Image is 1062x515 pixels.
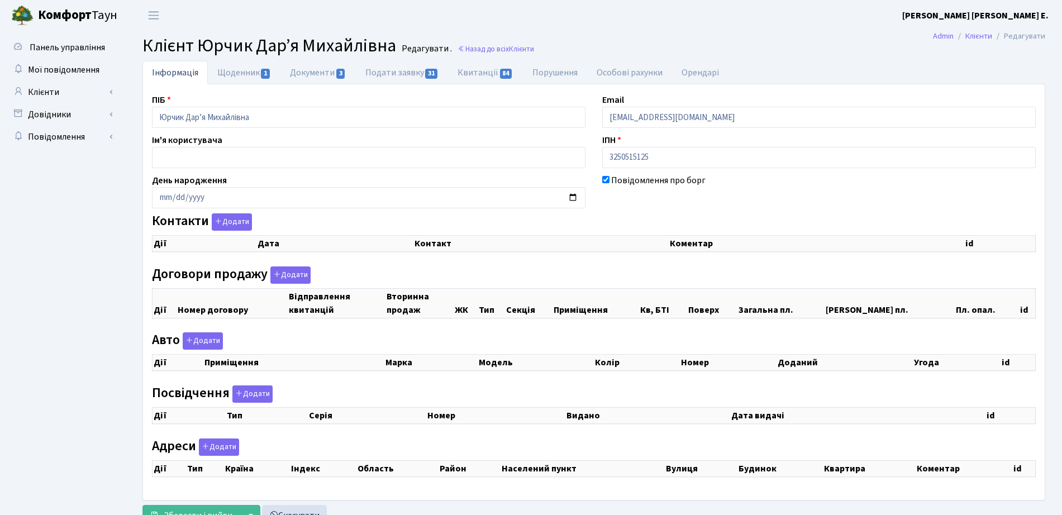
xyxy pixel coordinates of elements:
[385,288,454,318] th: Вторинна продаж
[6,81,117,103] a: Клієнти
[565,407,730,423] th: Видано
[209,212,252,231] a: Додати
[183,332,223,350] button: Авто
[611,174,706,187] label: Повідомлення про борг
[523,61,587,84] a: Порушення
[902,9,1049,22] b: [PERSON_NAME] [PERSON_NAME] Е.
[142,61,208,84] a: Інформація
[180,331,223,350] a: Додати
[955,288,1019,318] th: Пл. опал.
[425,69,437,79] span: 31
[6,59,117,81] a: Мої повідомлення
[199,438,239,456] button: Адреси
[687,288,737,318] th: Поверх
[916,460,1012,476] th: Коментар
[30,41,105,54] span: Панель управління
[152,266,311,284] label: Договори продажу
[737,288,825,318] th: Загальна пл.
[232,385,273,403] button: Посвідчення
[140,6,168,25] button: Переключити навігацію
[280,61,355,84] a: Документи
[985,407,1036,423] th: id
[152,93,171,107] label: ПІБ
[413,236,669,252] th: Контакт
[913,355,1001,371] th: Угода
[336,69,345,79] span: 3
[152,438,239,456] label: Адреси
[933,30,954,42] a: Admin
[777,355,913,371] th: Доданий
[177,288,288,318] th: Номер договору
[587,61,672,84] a: Особові рахунки
[730,407,985,423] th: Дата видачі
[288,288,385,318] th: Відправлення квитанцій
[823,460,916,476] th: Квартира
[6,103,117,126] a: Довідники
[1012,460,1036,476] th: id
[356,61,448,84] a: Подати заявку
[458,44,534,54] a: Назад до всіхКлієнти
[478,355,594,371] th: Модель
[152,213,252,231] label: Контакти
[261,69,270,79] span: 1
[500,69,512,79] span: 84
[224,460,289,476] th: Країна
[964,236,1035,252] th: id
[825,288,955,318] th: [PERSON_NAME] пл.
[737,460,823,476] th: Будинок
[290,460,356,476] th: Індекс
[153,355,203,371] th: Дії
[11,4,34,27] img: logo.png
[152,174,227,187] label: День народження
[153,236,256,252] th: Дії
[448,61,522,84] a: Квитанції
[478,288,505,318] th: Тип
[268,264,311,284] a: Додати
[226,407,308,423] th: Тип
[38,6,92,24] b: Комфорт
[152,133,222,147] label: Ім'я користувача
[6,36,117,59] a: Панель управління
[212,213,252,231] button: Контакти
[672,61,728,84] a: Орендарі
[38,6,117,25] span: Таун
[208,61,280,84] a: Щоденник
[454,288,478,318] th: ЖК
[639,288,687,318] th: Кв, БТІ
[1019,288,1036,318] th: id
[902,9,1049,22] a: [PERSON_NAME] [PERSON_NAME] Е.
[270,266,311,284] button: Договори продажу
[203,355,384,371] th: Приміщення
[152,332,223,350] label: Авто
[308,407,426,423] th: Серія
[1001,355,1036,371] th: id
[384,355,478,371] th: Марка
[153,288,177,318] th: Дії
[28,64,99,76] span: Мої повідомлення
[186,460,224,476] th: Тип
[399,44,452,54] small: Редагувати .
[680,355,777,371] th: Номер
[505,288,553,318] th: Секція
[602,133,621,147] label: ІПН
[6,126,117,148] a: Повідомлення
[153,460,187,476] th: Дії
[196,436,239,456] a: Додати
[230,383,273,403] a: Додати
[992,30,1045,42] li: Редагувати
[256,236,413,252] th: Дата
[594,355,680,371] th: Колір
[152,385,273,403] label: Посвідчення
[142,33,396,59] span: Клієнт Юрчик Дар’я Михайлівна
[509,44,534,54] span: Клієнти
[426,407,565,423] th: Номер
[665,460,737,476] th: Вулиця
[916,25,1062,48] nav: breadcrumb
[439,460,501,476] th: Район
[356,460,439,476] th: Область
[501,460,665,476] th: Населений пункт
[153,407,226,423] th: Дії
[965,30,992,42] a: Клієнти
[669,236,964,252] th: Коментар
[602,93,624,107] label: Email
